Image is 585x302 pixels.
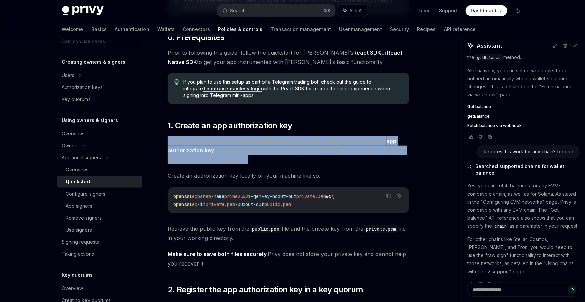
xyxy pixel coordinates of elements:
[168,120,292,131] span: 1. Create an app authorization key
[218,5,335,17] button: Search...⌘K
[66,190,106,198] div: Configure signers
[354,49,382,56] a: React SDK
[475,163,580,176] span: Searched supported chains for wallet balance
[62,21,83,37] a: Welcome
[62,58,126,66] h5: Creating owners & signers
[230,7,249,15] div: Search...
[62,250,94,258] div: Taking actions
[62,71,75,79] div: Users
[57,81,142,93] a: Authorization keys
[66,214,102,222] div: Remove signers
[62,154,101,162] div: Additional signers
[115,21,150,37] a: Authentication
[168,251,268,257] strong: Make sure to save both files securely.
[297,193,326,199] span: private.pem
[168,48,409,67] span: Prior to following this guide, follow the quickstart for [PERSON_NAME]’s or to get your app instr...
[471,7,497,14] span: Dashboard
[467,114,490,119] span: getBalance
[467,182,580,230] p: Yes, you can fetch balances for any EVM-compatible chain, as well as for Solana. As stated in the...
[339,21,382,37] a: User management
[168,224,409,243] span: Retrieve the public key from the file and the private key from the file in your working directory.
[173,201,192,207] span: openssl
[218,21,263,37] a: Policies & controls
[254,201,265,207] span: -out
[395,192,404,200] button: Ask AI
[62,95,91,103] div: Key quorums
[467,123,580,128] a: Fetch balance via webhook
[439,7,458,14] a: Support
[250,225,282,233] code: public.pem
[92,21,107,37] a: Basics
[62,83,103,91] div: Authorization keys
[183,21,210,37] a: Connectors
[57,176,142,188] a: Quickstart
[324,8,331,13] span: ⌘ K
[332,193,334,199] span: \
[467,104,491,109] span: Get balance
[338,5,368,17] button: Ask AI
[57,212,142,224] a: Remove signers
[62,238,99,246] div: Signing requests
[62,271,93,279] h5: Key quorums
[158,21,175,37] a: Wallets
[192,201,197,207] span: ec
[466,5,507,16] a: Dashboard
[224,193,251,199] span: prime256v1
[482,148,575,155] div: like does this work for any chain? be brief
[62,130,83,138] div: Overview
[390,21,409,37] a: Security
[467,104,580,109] a: Get balance
[66,202,93,210] div: Add signers
[444,21,476,37] a: API reference
[364,225,399,233] code: private.pem
[66,178,91,186] div: Quickstart
[62,284,83,292] div: Overview
[62,142,79,150] div: Owners
[62,6,104,15] img: dark logo
[467,235,580,276] p: For other chains like Stellar, Cosmos, [PERSON_NAME], and Tron, you would need to use the "raw si...
[174,79,179,85] svg: Tip
[477,55,501,60] span: getBalance
[235,201,254,207] span: -pubout
[286,193,297,199] span: -out
[495,224,507,229] span: chain
[270,193,286,199] span: -noout
[271,21,331,37] a: Transaction management
[66,166,87,174] div: Overview
[168,136,409,164] span: To allow your app to be send transactions from user wallets, you must first create an . Your app’...
[168,171,409,180] span: Create an authorization key locally on your machine like so:
[62,116,118,124] h5: Using owners & signers
[467,67,580,99] p: Alternatively, you can set up webhooks to be notified automatically when a wallet's balance chang...
[513,5,523,16] button: Toggle dark mode
[57,224,142,236] a: Use signers
[168,284,363,295] span: 2. Register the app authorization key in a key quorum
[183,79,402,99] span: If you plan to use this setup as part of a Telegram trading bot, check out the guide to integrate...
[57,236,142,248] a: Signing requests
[168,249,409,268] span: Privy does not store your private key and cannot help you recover it.
[211,193,224,199] span: -name
[467,163,580,176] button: Searched supported chains for wallet balance
[197,201,206,207] span: -in
[57,164,142,176] a: Overview
[350,7,363,14] span: Ask AI
[57,93,142,105] a: Key quorums
[326,193,332,199] span: &&
[192,193,211,199] span: ecparam
[57,248,142,260] a: Taking actions
[467,114,580,119] a: getBalance
[265,201,291,207] span: public.pem
[568,286,576,294] button: Send message
[477,42,502,50] span: Assistant
[418,7,431,14] a: Demo
[384,192,393,200] button: Copy the contents from the code block
[251,193,270,199] span: -genkey
[57,282,142,294] a: Overview
[206,201,235,207] span: private.pem
[57,128,142,140] a: Overview
[66,226,92,234] div: Use signers
[417,21,436,37] a: Recipes
[467,123,522,128] span: Fetch balance via webhook
[57,200,142,212] a: Add signers
[57,188,142,200] a: Configure signers
[173,193,192,199] span: openssl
